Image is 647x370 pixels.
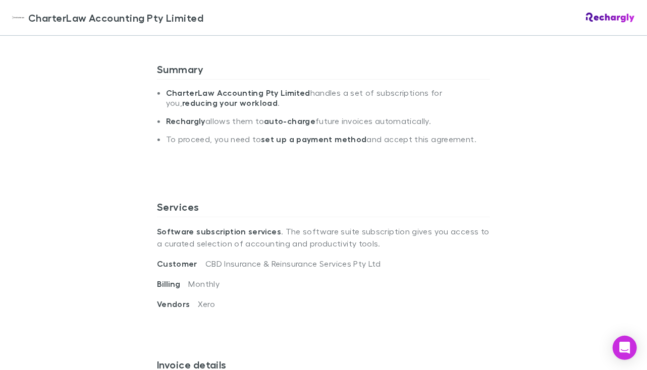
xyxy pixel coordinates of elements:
[166,88,490,116] li: handles a set of subscriptions for you, .
[157,226,281,236] strong: Software subscription services
[157,259,205,269] span: Customer
[182,98,278,108] strong: reducing your workload
[12,12,24,24] img: CharterLaw Accounting Pty Limited's Logo
[157,63,490,79] h3: Summary
[166,116,490,134] li: allows them to future invoices automatically.
[157,201,490,217] h3: Services
[198,299,215,309] span: Xero
[157,279,189,289] span: Billing
[166,116,205,126] strong: Rechargly
[157,299,198,309] span: Vendors
[166,88,310,98] strong: CharterLaw Accounting Pty Limited
[586,13,635,23] img: Rechargly Logo
[189,279,220,288] span: Monthly
[205,259,381,268] span: CBD Insurance & Reinsurance Services Pty Ltd
[261,134,366,144] strong: set up a payment method
[166,134,490,152] li: To proceed, you need to and accept this agreement.
[157,217,490,258] p: . The software suite subscription gives you access to a curated selection of accounting and produ...
[264,116,315,126] strong: auto-charge
[28,10,203,25] span: CharterLaw Accounting Pty Limited
[613,336,637,360] div: Open Intercom Messenger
